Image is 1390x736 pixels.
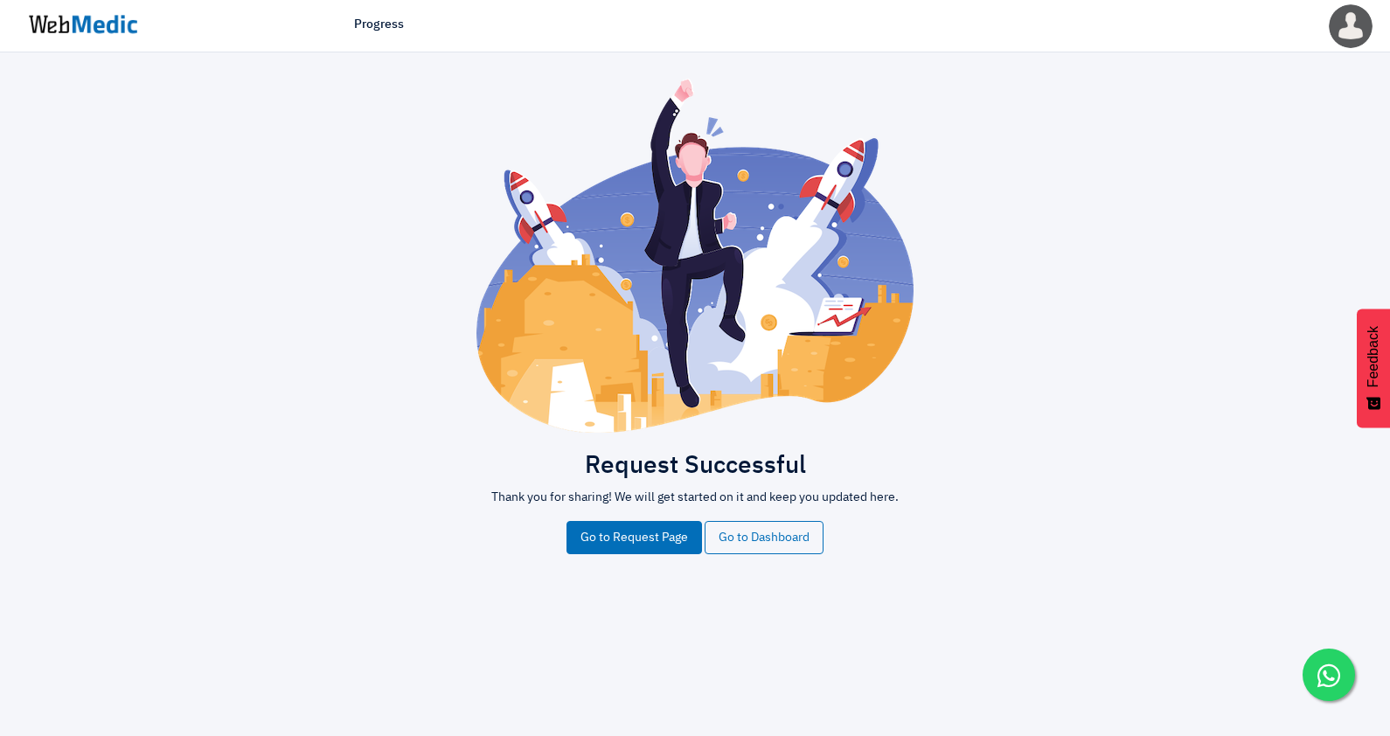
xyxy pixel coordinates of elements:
[1366,326,1381,387] span: Feedback
[705,521,824,554] a: Go to Dashboard
[1357,309,1390,427] button: Feedback - Show survey
[197,489,1193,507] p: Thank you for sharing! We will get started on it and keep you updated here.
[197,451,1193,482] h2: Request Successful
[476,79,914,433] img: success.png
[566,521,702,554] a: Go to Request Page
[354,16,404,34] a: Progress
